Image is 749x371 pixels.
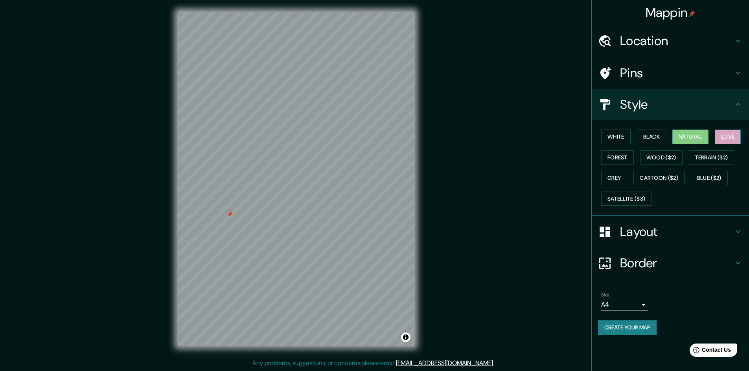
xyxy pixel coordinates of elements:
[598,320,657,335] button: Create your map
[592,25,749,57] div: Location
[601,150,634,165] button: Forest
[689,150,734,165] button: Terrain ($2)
[633,171,685,185] button: Cartoon ($2)
[620,255,733,271] h4: Border
[637,130,666,144] button: Black
[601,130,631,144] button: White
[601,171,627,185] button: Grey
[620,65,733,81] h4: Pins
[689,11,695,17] img: pin-icon.png
[672,130,709,144] button: Natural
[601,292,609,298] label: Size
[592,89,749,120] div: Style
[679,340,740,362] iframe: Help widget launcher
[620,33,733,49] h4: Location
[691,171,728,185] button: Blue ($2)
[620,224,733,239] h4: Layout
[640,150,683,165] button: Wood ($2)
[396,359,493,367] a: [EMAIL_ADDRESS][DOMAIN_NAME]
[601,298,648,311] div: A4
[178,12,414,346] canvas: Map
[252,358,494,368] p: Any problems, suggestions, or concerns please email .
[715,130,741,144] button: Love
[620,97,733,112] h4: Style
[592,247,749,279] div: Border
[601,192,651,206] button: Satellite ($3)
[494,358,495,368] div: .
[401,333,410,342] button: Toggle attribution
[592,57,749,89] div: Pins
[646,5,696,20] h4: Mappin
[495,358,497,368] div: .
[592,216,749,247] div: Layout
